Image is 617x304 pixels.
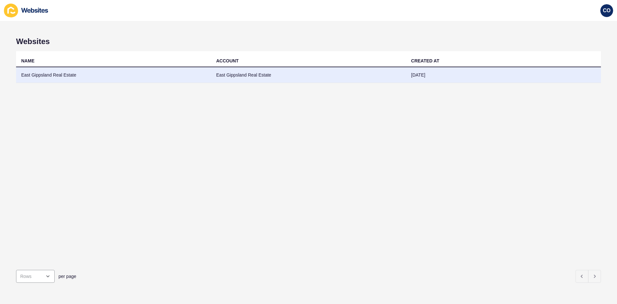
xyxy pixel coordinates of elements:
[603,7,611,14] span: CO
[16,37,601,46] h1: Websites
[406,67,601,83] td: [DATE]
[21,58,34,64] div: NAME
[58,273,76,280] span: per page
[16,67,211,83] td: East Gippsland Real Estate
[211,67,406,83] td: East Gippsland Real Estate
[216,58,239,64] div: ACCOUNT
[411,58,439,64] div: CREATED AT
[16,270,55,283] div: open menu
